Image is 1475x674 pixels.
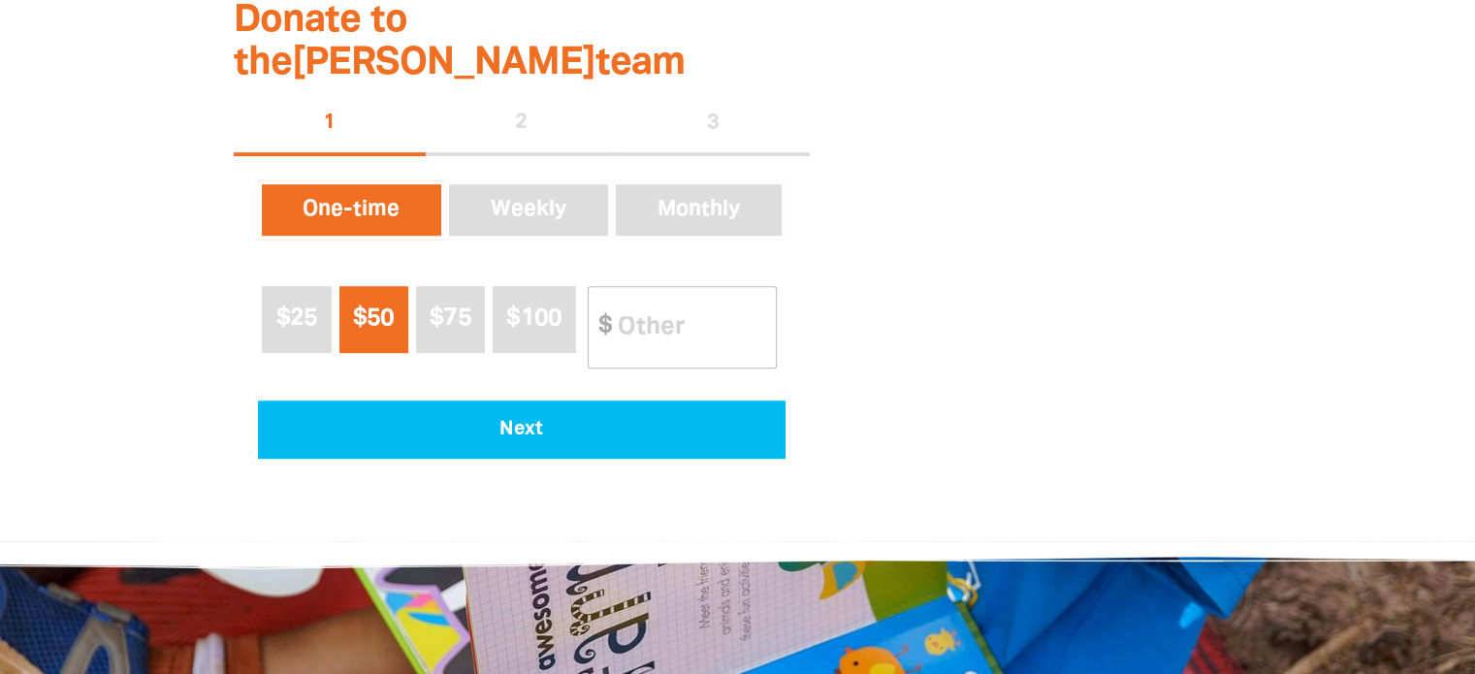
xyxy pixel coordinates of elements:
button: $75 [416,286,485,353]
span: $ [589,298,612,357]
button: Monthly [612,180,786,241]
input: Other [604,287,776,368]
span: $50 [353,307,395,330]
button: $50 [339,286,408,353]
span: $100 [506,307,561,330]
span: $75 [430,307,471,330]
button: Pay with Credit Card [258,401,786,459]
button: Weekly [445,180,612,241]
span: Donate to the [PERSON_NAME] team [234,3,685,81]
button: One-time [258,180,446,241]
button: $25 [262,286,331,353]
span: $25 [275,307,317,330]
span: Next [284,420,758,439]
button: $100 [493,286,576,353]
